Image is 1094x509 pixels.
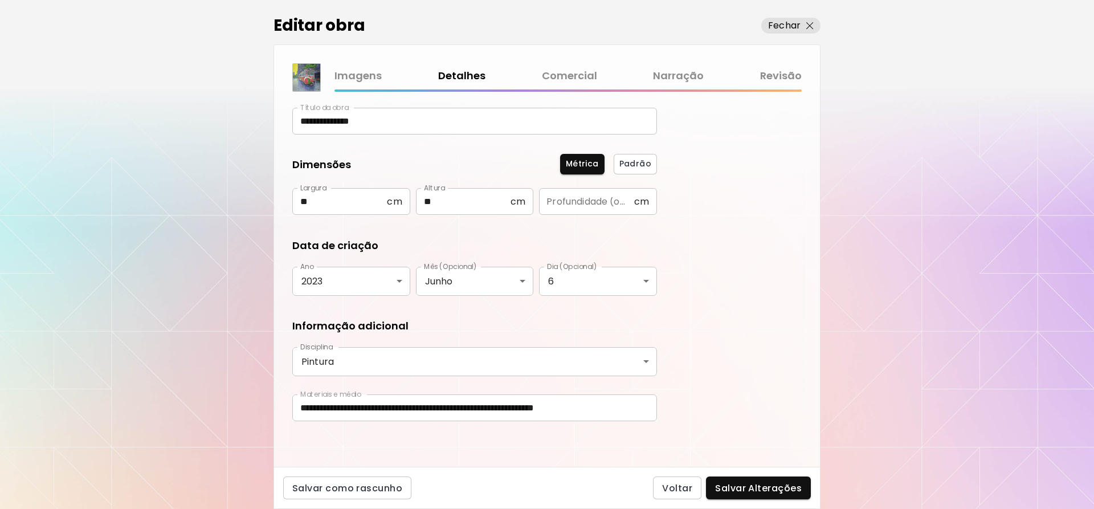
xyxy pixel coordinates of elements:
[511,196,525,207] span: cm
[387,196,402,207] span: cm
[292,157,351,174] h5: Dimensões
[653,68,704,84] a: Narração
[634,196,649,207] span: cm
[425,276,525,287] p: Junho
[539,267,657,296] div: 6
[706,477,811,499] button: Salvar Alterações
[292,238,378,253] h5: Data de criação
[334,68,382,84] a: Imagens
[653,477,701,499] button: Voltar
[662,482,692,494] span: Voltar
[560,154,605,174] button: Métrica
[566,158,599,170] span: Métrica
[619,158,651,170] span: Padrão
[283,477,411,499] button: Salvar como rascunho
[301,356,648,367] p: Pintura
[292,267,410,296] div: 2023
[416,267,534,296] div: Junho
[715,482,802,494] span: Salvar Alterações
[292,319,409,333] h5: Informação adicional
[292,482,402,494] span: Salvar como rascunho
[548,276,648,287] p: 6
[292,347,657,376] div: Pintura
[293,64,320,91] img: thumbnail
[614,154,657,174] button: Padrão
[301,276,401,287] p: 2023
[542,68,597,84] a: Comercial
[760,68,802,84] a: Revisão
